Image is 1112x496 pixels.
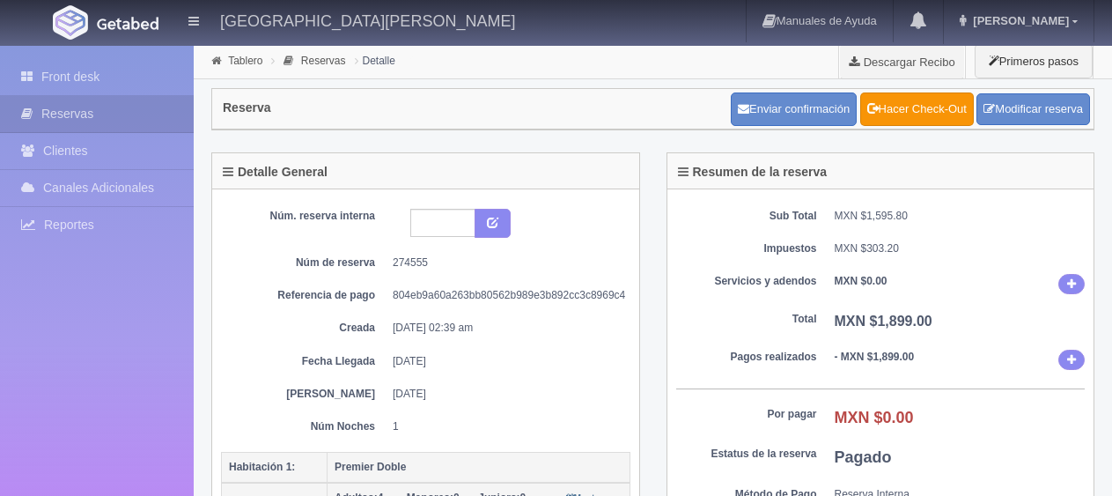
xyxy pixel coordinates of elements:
[393,354,617,369] dd: [DATE]
[234,419,375,434] dt: Núm Noches
[976,93,1090,126] a: Modificar reserva
[676,209,817,224] dt: Sub Total
[301,55,346,67] a: Reservas
[839,44,965,79] a: Descargar Recibo
[835,409,914,426] b: MXN $0.00
[393,288,617,303] dd: 804eb9a60a263bb80562b989e3b892cc3c8969c4
[968,14,1069,27] span: [PERSON_NAME]
[234,288,375,303] dt: Referencia de pago
[350,52,400,69] li: Detalle
[234,387,375,402] dt: [PERSON_NAME]
[223,166,328,179] h4: Detalle General
[393,255,617,270] dd: 274555
[234,321,375,336] dt: Creada
[676,312,817,327] dt: Total
[393,387,617,402] dd: [DATE]
[678,166,828,179] h4: Resumen de la reserva
[97,17,158,30] img: Getabed
[835,275,887,287] b: MXN $0.00
[393,419,617,434] dd: 1
[835,448,892,466] b: Pagado
[676,350,817,365] dt: Pagos realizados
[229,461,295,473] b: Habitación 1:
[234,209,375,224] dt: Núm. reserva interna
[676,274,817,289] dt: Servicios y adendos
[676,241,817,256] dt: Impuestos
[676,447,817,462] dt: Estatus de la reserva
[835,314,932,329] b: MXN $1,899.00
[53,5,88,40] img: Getabed
[223,101,271,115] h4: Reserva
[835,209,1086,224] dd: MXN $1,595.80
[228,55,262,67] a: Tablero
[835,241,1086,256] dd: MXN $303.20
[975,44,1093,78] button: Primeros pasos
[220,9,515,31] h4: [GEOGRAPHIC_DATA][PERSON_NAME]
[328,452,630,483] th: Premier Doble
[234,255,375,270] dt: Núm de reserva
[835,351,915,363] b: - MXN $1,899.00
[393,321,617,336] dd: [DATE] 02:39 am
[676,407,817,422] dt: Por pagar
[860,93,974,126] a: Hacer Check-Out
[234,354,375,369] dt: Fecha Llegada
[731,93,857,126] button: Enviar confirmación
